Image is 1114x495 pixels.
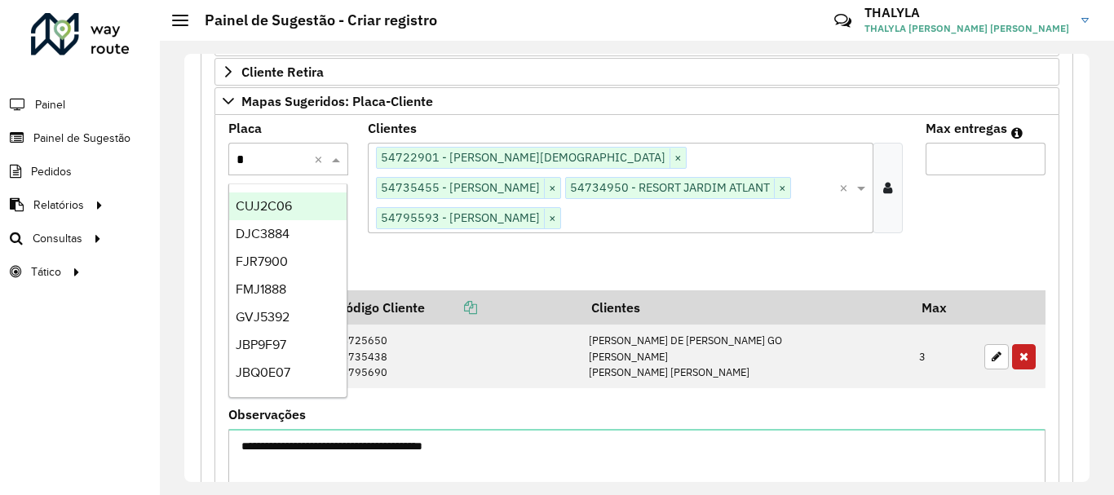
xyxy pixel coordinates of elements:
[236,254,288,268] span: FJR7900
[236,338,286,351] span: JBP9F97
[214,87,1059,115] a: Mapas Sugeridos: Placa-Cliente
[825,3,860,38] a: Contato Rápido
[774,179,790,198] span: ×
[241,95,433,108] span: Mapas Sugeridos: Placa-Cliente
[33,230,82,247] span: Consultas
[314,149,328,169] span: Clear all
[911,290,976,325] th: Max
[1011,126,1023,139] em: Máximo de clientes que serão colocados na mesma rota com os clientes informados
[228,404,306,424] label: Observações
[236,282,286,296] span: FMJ1888
[228,183,347,398] ng-dropdown-panel: Options list
[236,227,290,241] span: DJC3884
[326,325,580,388] td: 54725650 54735438 54795690
[425,299,477,316] a: Copiar
[31,263,61,281] span: Tático
[544,179,560,198] span: ×
[33,130,130,147] span: Painel de Sugestão
[236,199,292,213] span: CUJ2C06
[864,21,1069,36] span: THALYLA [PERSON_NAME] [PERSON_NAME]
[377,178,544,197] span: 54735455 - [PERSON_NAME]
[670,148,686,168] span: ×
[544,209,560,228] span: ×
[236,310,290,324] span: GVJ5392
[377,148,670,167] span: 54722901 - [PERSON_NAME][DEMOGRAPHIC_DATA]
[35,96,65,113] span: Painel
[581,290,911,325] th: Clientes
[214,58,1059,86] a: Cliente Retira
[839,178,853,197] span: Clear all
[326,290,580,325] th: Código Cliente
[31,163,72,180] span: Pedidos
[228,118,262,138] label: Placa
[188,11,437,29] h2: Painel de Sugestão - Criar registro
[926,118,1007,138] label: Max entregas
[581,325,911,388] td: [PERSON_NAME] DE [PERSON_NAME] GO [PERSON_NAME] [PERSON_NAME] [PERSON_NAME]
[241,65,324,78] span: Cliente Retira
[864,5,1069,20] h3: THALYLA
[236,365,290,379] span: JBQ0E07
[377,208,544,228] span: 54795593 - [PERSON_NAME]
[566,178,774,197] span: 54734950 - RESORT JARDIM ATLANT
[33,197,84,214] span: Relatórios
[911,325,976,388] td: 3
[368,118,417,138] label: Clientes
